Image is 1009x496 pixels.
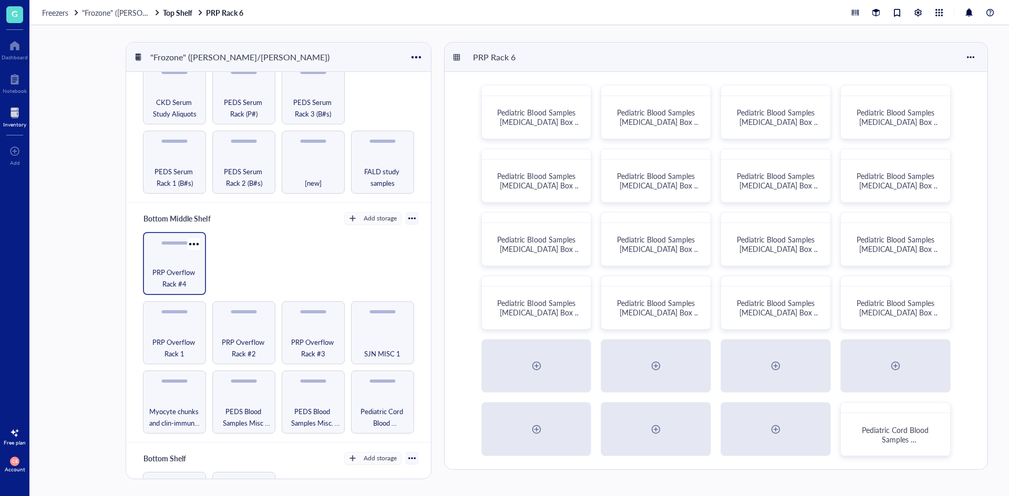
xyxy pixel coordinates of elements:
div: "Frozone" ([PERSON_NAME]/[PERSON_NAME]) [146,48,334,66]
span: Pediatric Cord Blood Samples [MEDICAL_DATA] Box #1 [854,425,937,454]
span: Myocyte chunks and clin-immune serum [148,406,201,429]
span: Pediatric Blood Samples [MEDICAL_DATA] Box #135 [857,298,940,327]
span: Pediatric Blood Samples [MEDICAL_DATA] Box #120 [497,107,580,136]
div: Account [5,466,25,472]
span: PEDS Serum Rack (P#) [217,97,271,120]
span: PRP Overflow Rack #2 [217,336,271,360]
a: Dashboard [2,37,28,60]
a: "Frozone" ([PERSON_NAME]/[PERSON_NAME]) [82,8,161,17]
span: CB [12,459,17,463]
div: Add [10,160,20,166]
span: Pediatric Blood Samples [MEDICAL_DATA] Box #126 [737,171,820,200]
span: Pediatric Blood Samples [MEDICAL_DATA] Box #133 [617,298,700,327]
span: Pediatric Blood Samples [MEDICAL_DATA] Box #121 [617,107,700,136]
span: G [12,7,18,20]
span: PEDS Blood Samples Misc Rack 1 [217,406,271,429]
div: Bottom Middle Shelf [139,211,215,226]
span: Pediatric Blood Samples [MEDICAL_DATA] Box #122 [737,107,820,136]
div: Add storage [364,214,397,223]
span: PEDS Serum Rack 3 (B#s) [286,97,340,120]
span: Pediatric Blood Samples [MEDICAL_DATA] Box #127 [857,171,940,200]
button: Add storage [344,212,401,225]
div: Dashboard [2,54,28,60]
span: Pediatric Blood Samples [MEDICAL_DATA] Box #131 [857,234,940,263]
div: Free plan [4,439,26,446]
span: PRP Overflow Rack #3 [286,336,340,360]
span: Pediatric Blood Samples [MEDICAL_DATA] Box #129 [617,234,700,263]
div: Bottom Shelf [139,451,202,466]
span: PEDS Serum Rack 1 (B#s) [148,166,201,189]
span: Pediatric Blood Samples [MEDICAL_DATA] Box #134 [737,298,820,327]
span: Pediatric Blood Samples [MEDICAL_DATA] Box #132 [497,298,580,327]
span: Pediatric Blood Samples [MEDICAL_DATA] Box #130 [737,234,820,263]
span: Pediatric Blood Samples [MEDICAL_DATA] Box #123 [857,107,940,136]
span: FALD study samples [356,166,409,189]
span: PRP Overflow Rack 1 [148,336,201,360]
button: Add storage [344,452,401,465]
span: PEDS Serum Rack 2 (B#s) [217,166,271,189]
span: Pediatric Blood Samples [MEDICAL_DATA] Box #124 [497,171,580,200]
span: SJN MISC 1 [364,348,400,360]
span: Pediatric Cord Blood Mononuclear Cells (Lives above PRP Overflow racks) [356,406,409,429]
a: Inventory [3,104,26,128]
span: CKD Serum Study Aliquots [148,97,201,120]
span: Pediatric Blood Samples [MEDICAL_DATA] Box #128 [497,234,580,263]
div: PRP Rack 6 [468,48,531,66]
span: [new] [305,177,322,189]
div: Notebook [3,88,27,94]
a: Freezers [42,8,80,17]
span: Freezers [42,7,68,18]
a: Top ShelfPRP Rack 6 [163,8,245,17]
span: Pediatric Blood Samples [MEDICAL_DATA] Box #125 [617,171,700,200]
span: "Frozone" ([PERSON_NAME]/[PERSON_NAME]) [82,7,238,18]
span: PRP Overflow Rack #4 [148,267,201,290]
div: Inventory [3,121,26,128]
span: PEDS Blood Samples Misc. Rack #2 [286,406,340,429]
a: Notebook [3,71,27,94]
div: Add storage [364,453,397,463]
